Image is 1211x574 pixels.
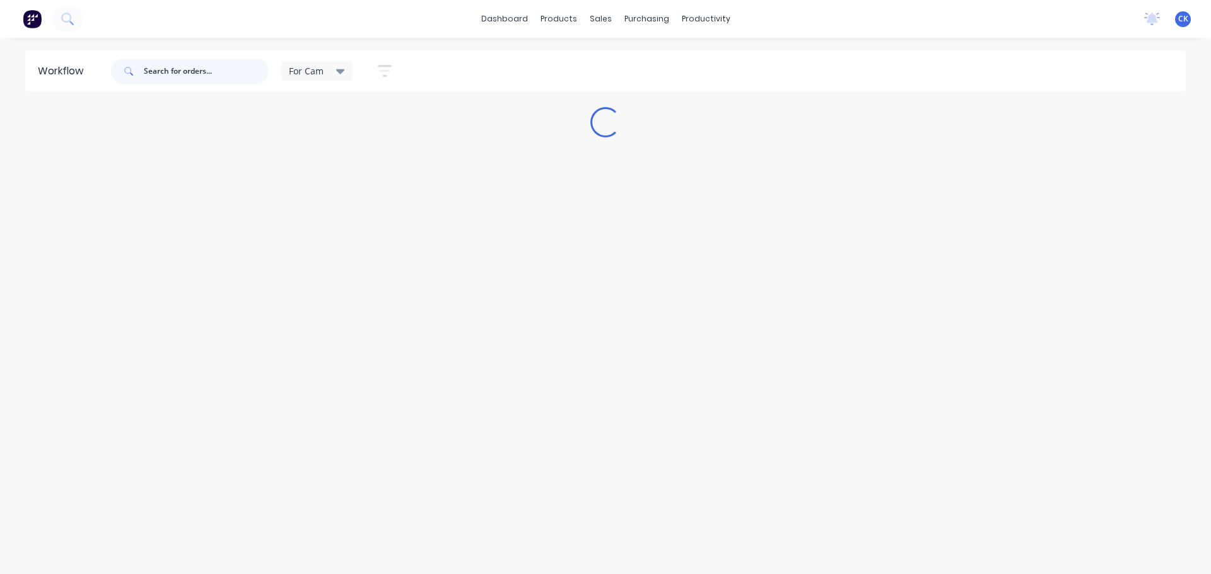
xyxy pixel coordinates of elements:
[289,64,324,77] span: For Cam
[583,9,618,28] div: sales
[144,59,269,84] input: Search for orders...
[676,9,737,28] div: productivity
[23,9,42,28] img: Factory
[38,64,90,79] div: Workflow
[475,9,534,28] a: dashboard
[1178,13,1188,25] span: CK
[618,9,676,28] div: purchasing
[534,9,583,28] div: products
